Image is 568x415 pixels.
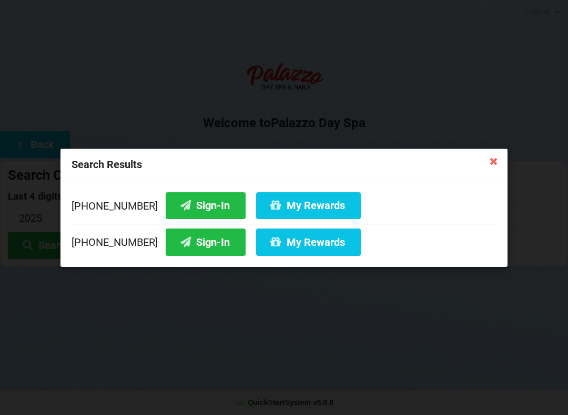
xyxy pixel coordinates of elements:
div: [PHONE_NUMBER] [72,192,496,223]
button: Sign-In [166,229,246,255]
button: My Rewards [256,229,361,255]
button: Sign-In [166,192,246,219]
div: Search Results [60,149,508,181]
div: [PHONE_NUMBER] [72,223,496,255]
button: My Rewards [256,192,361,219]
